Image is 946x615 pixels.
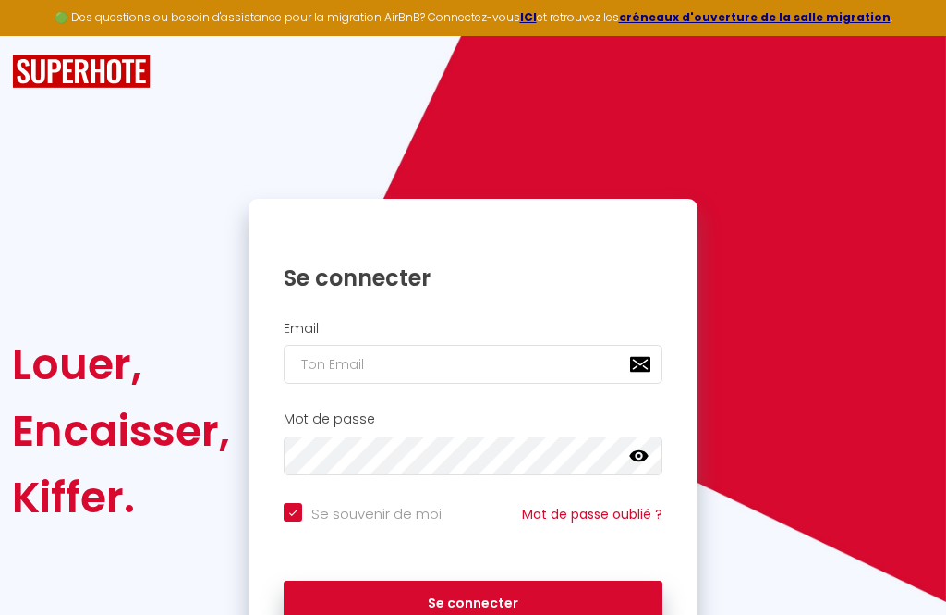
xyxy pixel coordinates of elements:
[12,464,230,531] div: Kiffer.
[522,505,662,523] a: Mot de passe oublié ?
[12,55,151,89] img: SuperHote logo
[520,9,537,25] a: ICI
[284,345,662,384] input: Ton Email
[12,398,230,464] div: Encaisser,
[284,321,662,337] h2: Email
[12,331,230,398] div: Louer,
[619,9,891,25] a: créneaux d'ouverture de la salle migration
[284,412,662,427] h2: Mot de passe
[284,264,662,292] h1: Se connecter
[15,7,70,63] button: Ouvrir le widget de chat LiveChat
